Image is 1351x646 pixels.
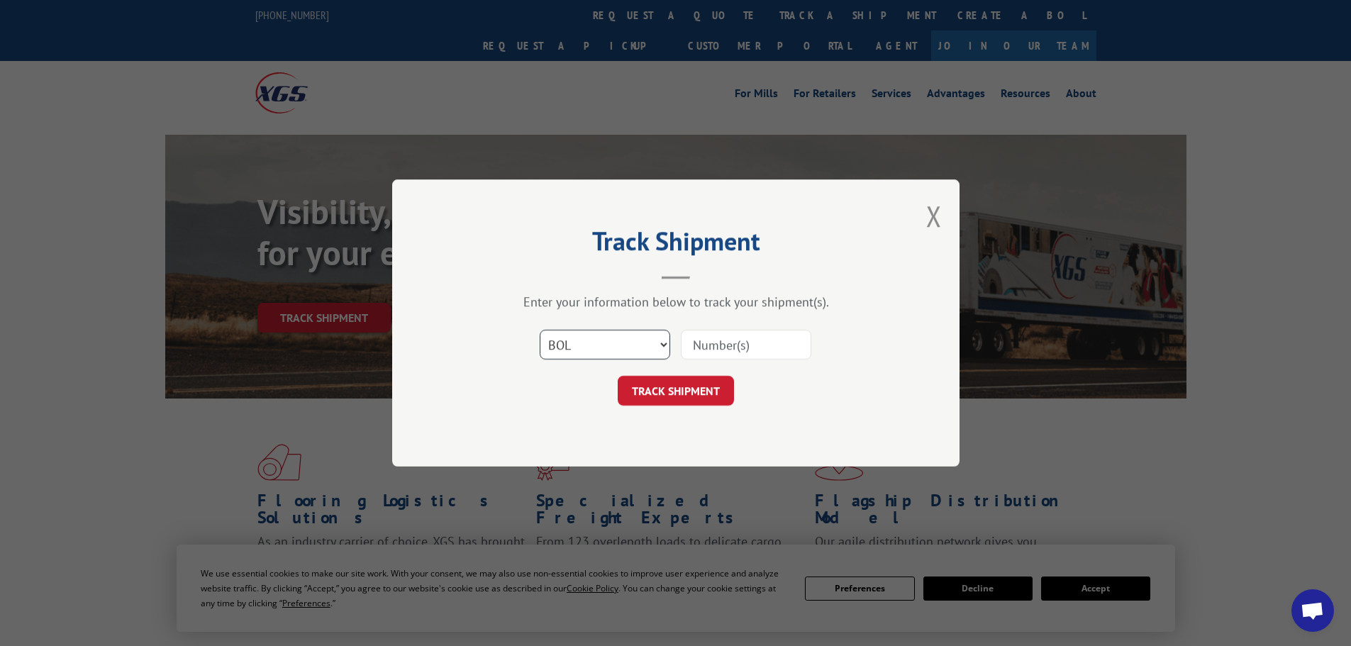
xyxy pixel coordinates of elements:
input: Number(s) [681,330,811,360]
div: Enter your information below to track your shipment(s). [463,294,889,310]
div: Open chat [1291,589,1334,632]
h2: Track Shipment [463,231,889,258]
button: TRACK SHIPMENT [618,376,734,406]
button: Close modal [926,197,942,235]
